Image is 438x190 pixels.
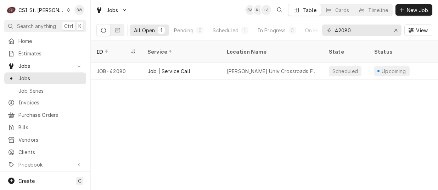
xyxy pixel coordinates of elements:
a: Go to Jobs [4,60,86,72]
span: Purchase Orders [18,111,83,119]
span: Job Series [18,87,83,94]
div: 1 [243,27,247,34]
div: Pending [174,27,193,34]
div: Brad Wicks's Avatar [74,5,84,15]
div: Brad Wicks's Avatar [245,5,255,15]
button: View [404,25,432,36]
span: Pricebook [18,161,72,168]
div: ID [96,48,129,55]
div: Scheduled [332,67,359,75]
a: Bills [4,121,86,133]
a: Go to Jobs [93,4,130,16]
span: Vendors [18,136,83,143]
span: Search anything [17,22,56,30]
span: Invoices [18,99,83,106]
a: Clients [4,146,86,158]
span: View [415,27,429,34]
div: [PERSON_NAME] Univ Crossroads Food Court [227,67,318,75]
div: C [6,5,16,15]
div: Cards [335,6,349,14]
span: Bills [18,124,83,131]
div: Job | Service Call [147,67,190,75]
span: K [78,22,82,30]
button: Search anythingCtrlK [4,20,86,32]
div: BW [74,5,84,15]
div: CSI St. Louis's Avatar [6,5,16,15]
span: Estimates [18,50,83,57]
a: Invoices [4,97,86,108]
span: Ctrl [64,22,73,30]
a: Go to Pricebook [4,159,86,170]
a: Job Series [4,85,86,97]
span: Create [18,178,35,184]
div: JOB-42080 [91,63,142,80]
span: Jobs [106,6,118,14]
div: Table [303,6,316,14]
a: Home [4,35,86,47]
div: CSI St. [PERSON_NAME] [18,6,64,14]
div: Location Name [227,48,316,55]
div: State [329,48,363,55]
div: Timeline [368,6,388,14]
span: Jobs [18,75,83,82]
input: Keyword search [335,25,388,36]
span: Jobs [18,62,72,70]
div: KJ [253,5,263,15]
span: Home [18,37,83,45]
a: Estimates [4,48,86,59]
div: 0 [198,27,202,34]
div: + 6 [261,5,271,15]
div: Service [147,48,214,55]
button: Open search [274,4,285,16]
a: Jobs [4,72,86,84]
span: New Job [405,6,429,14]
a: Vendors [4,134,86,146]
div: On Hold [305,27,325,34]
div: In Progress [258,27,286,34]
button: Erase input [390,25,401,36]
div: All Open [134,27,155,34]
div: 0 [290,27,294,34]
span: Clients [18,148,83,156]
div: Upcoming [381,67,407,75]
a: Purchase Orders [4,109,86,121]
button: New Job [395,4,432,16]
div: BW [245,5,255,15]
div: 1 [159,27,163,34]
div: Ken Jiricek's Avatar [253,5,263,15]
div: Scheduled [213,27,238,34]
span: C [78,177,82,185]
